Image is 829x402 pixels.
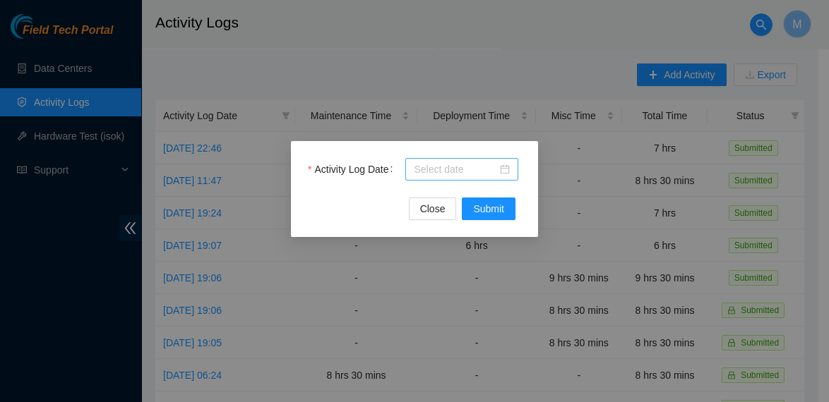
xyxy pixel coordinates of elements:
[462,197,515,220] button: Submit
[420,201,446,217] span: Close
[308,158,398,181] label: Activity Log Date
[414,162,497,177] input: Activity Log Date
[473,201,504,217] span: Submit
[409,197,457,220] button: Close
